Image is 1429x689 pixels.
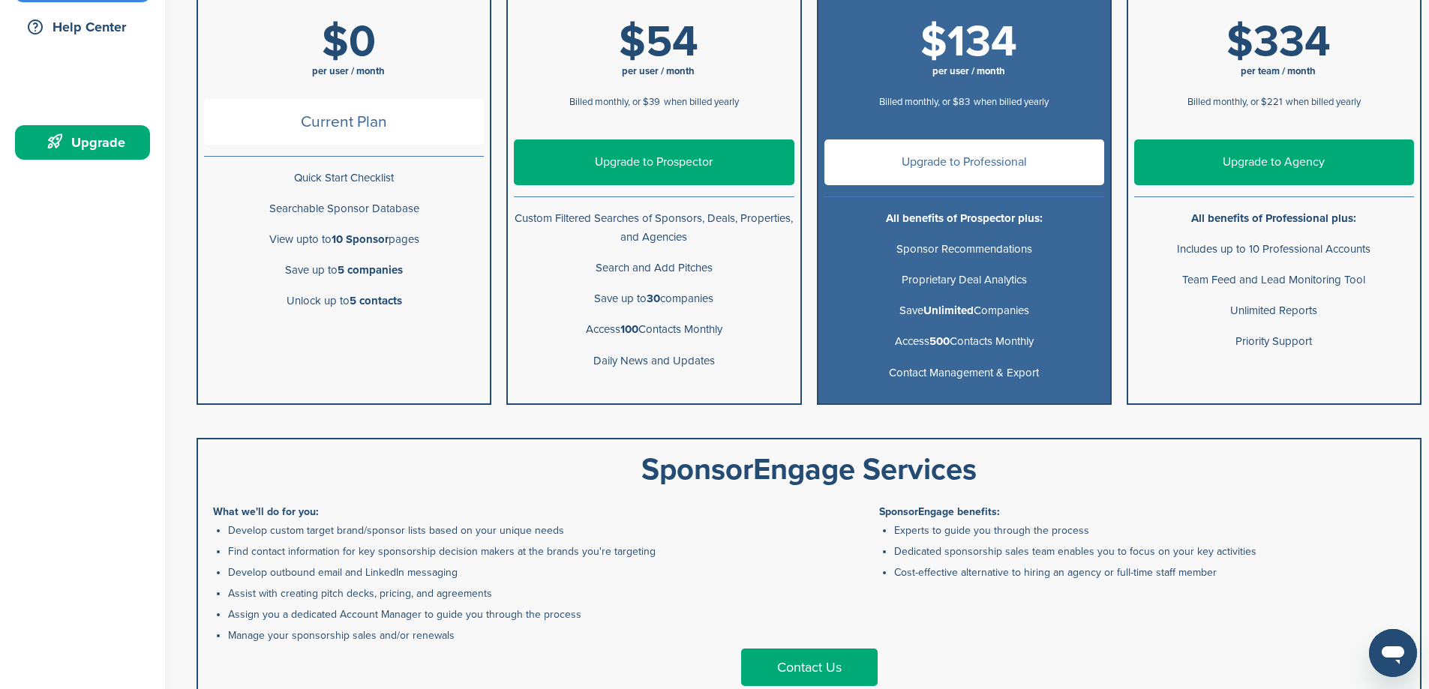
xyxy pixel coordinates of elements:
[204,261,484,280] p: Save up to
[824,139,1104,185] a: Upgrade to Professional
[824,271,1104,289] p: Proprietary Deal Analytics
[622,65,695,77] span: per user / month
[824,240,1104,259] p: Sponsor Recommendations
[894,523,1405,538] li: Experts to guide you through the process
[1191,211,1356,225] b: All benefits of Professional plus:
[1187,96,1282,108] span: Billed monthly, or $221
[338,263,403,277] b: 5 companies
[332,232,389,246] b: 10 Sponsor
[514,289,794,308] p: Save up to companies
[741,649,878,686] a: Contact Us
[204,230,484,249] p: View upto to pages
[213,505,319,518] b: What we'll do for you:
[514,209,794,247] p: Custom Filtered Searches of Sponsors, Deals, Properties, and Agencies
[923,304,974,317] b: Unlimited
[1226,16,1331,68] span: $334
[824,364,1104,382] p: Contact Management & Export
[664,96,739,108] span: when billed yearly
[920,16,1017,68] span: $134
[886,211,1043,225] b: All benefits of Prospector plus:
[1134,271,1414,289] p: Team Feed and Lead Monitoring Tool
[228,628,804,643] li: Manage your sponsorship sales and/or renewals
[1134,240,1414,259] p: Includes up to 10 Professional Accounts
[228,565,804,580] li: Develop outbound email and LinkedIn messaging
[1241,65,1316,77] span: per team / month
[514,320,794,339] p: Access Contacts Monthly
[932,65,1005,77] span: per user / month
[514,139,794,185] a: Upgrade to Prospector
[514,352,794,370] p: Daily News and Updates
[620,322,638,336] b: 100
[974,96,1049,108] span: when billed yearly
[1286,96,1361,108] span: when billed yearly
[894,544,1405,559] li: Dedicated sponsorship sales team enables you to focus on your key activities
[23,129,150,156] div: Upgrade
[228,586,804,601] li: Assist with creating pitch decks, pricing, and agreements
[929,334,950,348] b: 500
[15,125,150,160] a: Upgrade
[23,13,150,40] div: Help Center
[213,454,1405,484] div: SponsorEngage Services
[1134,332,1414,351] p: Priority Support
[879,96,970,108] span: Billed monthly, or $83
[204,99,484,145] span: Current Plan
[228,607,804,622] li: Assign you a dedicated Account Manager to guide you through the process
[647,292,660,305] b: 30
[894,565,1405,580] li: Cost-effective alternative to hiring an agency or full-time staff member
[824,332,1104,351] p: Access Contacts Monthly
[1134,139,1414,185] a: Upgrade to Agency
[514,259,794,277] p: Search and Add Pitches
[228,523,804,538] li: Develop custom target brand/sponsor lists based on your unique needs
[15,10,150,44] a: Help Center
[204,292,484,310] p: Unlock up to
[1134,301,1414,320] p: Unlimited Reports
[204,169,484,187] p: Quick Start Checklist
[228,544,804,559] li: Find contact information for key sponsorship decision makers at the brands you're targeting
[879,505,1000,518] b: SponsorEngage benefits:
[1369,629,1417,677] iframe: Button to launch messaging window
[312,65,385,77] span: per user / month
[824,301,1104,320] p: Save Companies
[322,16,376,68] span: $0
[204,199,484,218] p: Searchable Sponsor Database
[569,96,660,108] span: Billed monthly, or $39
[350,294,402,307] b: 5 contacts
[619,16,698,68] span: $54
